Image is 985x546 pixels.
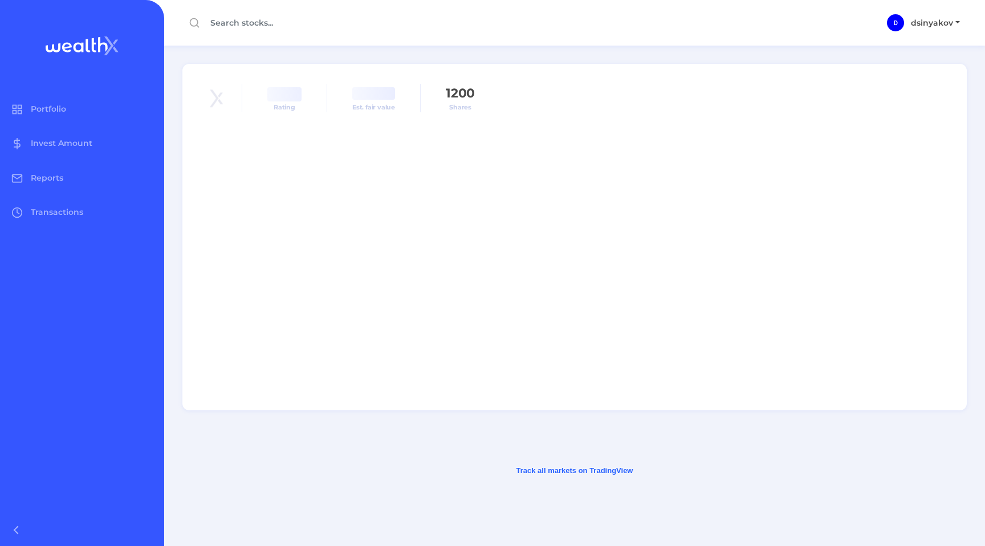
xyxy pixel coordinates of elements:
span: ‌ [267,87,302,101]
iframe: advanced chart TradingView widget [182,132,967,462]
input: Search stocks... [182,13,497,33]
span: Transactions [31,207,83,217]
span: Portfolio [31,104,66,114]
button: dsinyakov [904,14,967,32]
span: ‌ [352,87,395,100]
img: PLTR logo [201,82,233,114]
span: Reports [31,173,63,183]
p: Shares [446,103,475,112]
a: Track all markets on TradingView [516,466,633,475]
span: Invest Amount [31,138,92,148]
div: dsinyakov [887,14,904,31]
img: wealthX [46,36,119,55]
p: Rating [267,103,302,112]
span: dsinyakov [911,18,953,28]
span: 1200 [446,85,475,112]
span: D [894,20,898,26]
p: Est. fair value [352,103,395,112]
